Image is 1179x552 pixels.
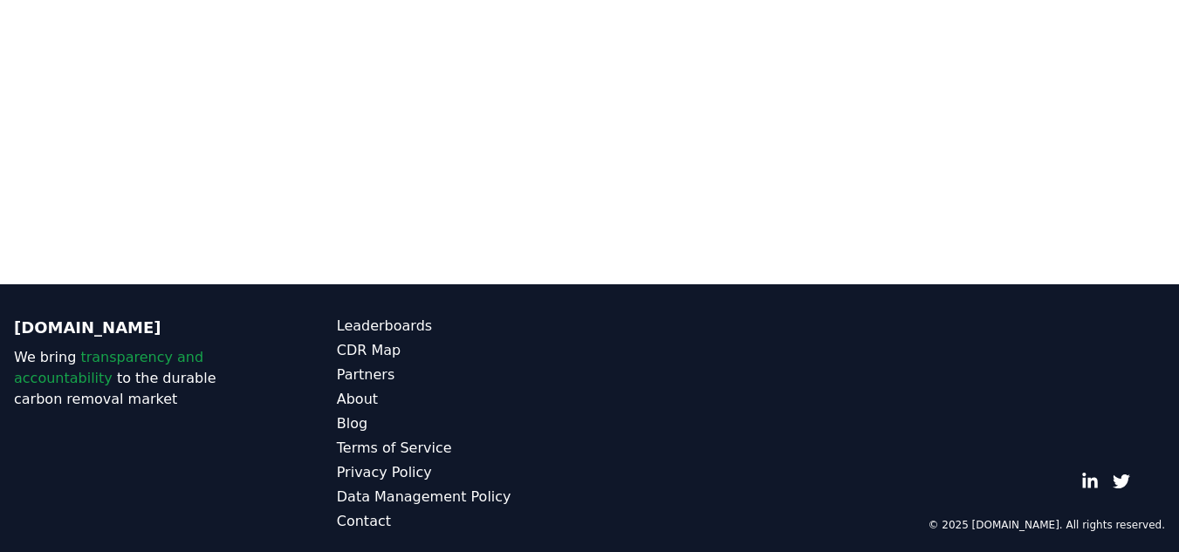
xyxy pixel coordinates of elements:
a: CDR Map [337,340,590,361]
p: © 2025 [DOMAIN_NAME]. All rights reserved. [928,518,1165,532]
a: LinkedIn [1081,473,1099,490]
p: [DOMAIN_NAME] [14,316,267,340]
a: About [337,389,590,410]
a: Terms of Service [337,438,590,459]
a: Privacy Policy [337,462,590,483]
a: Twitter [1113,473,1130,490]
p: We bring to the durable carbon removal market [14,347,267,410]
a: Data Management Policy [337,487,590,508]
a: Leaderboards [337,316,590,337]
a: Contact [337,511,590,532]
a: Partners [337,365,590,385]
span: transparency and accountability [14,349,203,386]
a: Blog [337,413,590,434]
